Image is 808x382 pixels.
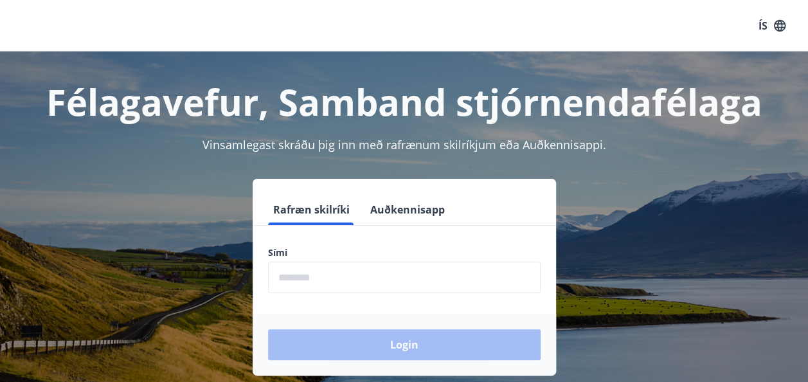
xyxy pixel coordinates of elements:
button: ÍS [751,14,793,37]
span: Vinsamlegast skráðu þig inn með rafrænum skilríkjum eða Auðkennisappi. [202,137,606,152]
h1: Félagavefur, Samband stjórnendafélaga [15,77,793,126]
button: Rafræn skilríki [268,194,355,225]
button: Auðkennisapp [365,194,450,225]
label: Sími [268,246,541,259]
